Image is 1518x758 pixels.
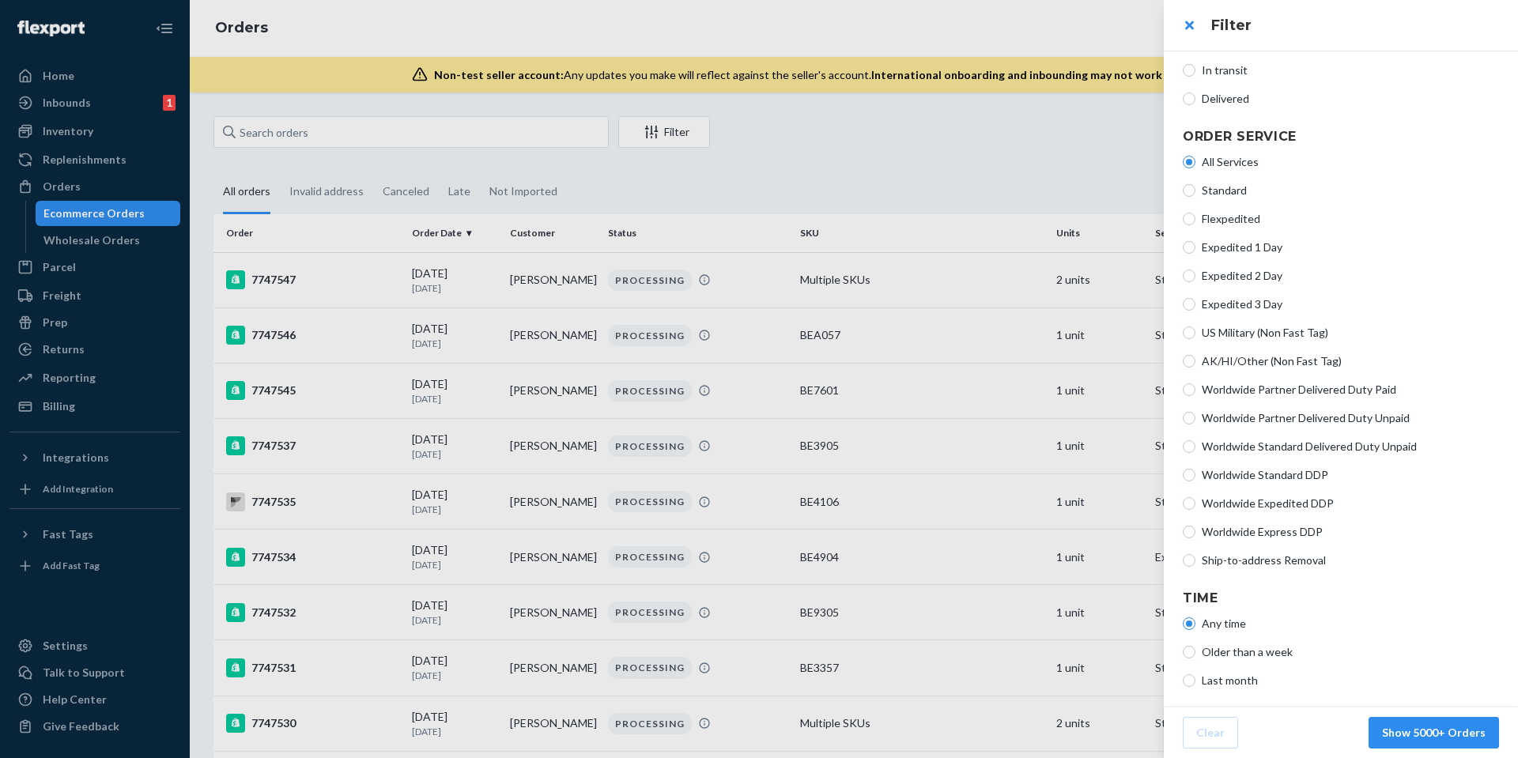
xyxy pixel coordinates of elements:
span: AK/HI/Other (Non Fast Tag) [1202,353,1499,369]
input: Expedited 1 Day [1183,241,1195,254]
span: Flexpedited [1202,211,1499,227]
button: Clear [1183,717,1238,749]
input: Worldwide Partner Delivered Duty Unpaid [1183,412,1195,424]
input: Worldwide Standard DDP [1183,469,1195,481]
span: Standard [1202,183,1499,198]
input: Expedited 2 Day [1183,270,1195,282]
span: Worldwide Partner Delivered Duty Paid [1202,382,1499,398]
h4: Time [1183,589,1499,608]
input: Last month [1183,674,1195,687]
span: Worldwide Standard DDP [1202,467,1499,483]
span: Ship-to-address Removal [1202,552,1499,568]
span: Delivered [1202,91,1499,107]
input: All Services [1183,156,1195,168]
input: In transit [1183,64,1195,77]
input: Ship-to-address Removal [1183,554,1195,567]
span: US Military (Non Fast Tag) [1202,325,1499,341]
input: Older than a week [1183,646,1195,658]
input: Any time [1183,617,1195,630]
span: Expedited 3 Day [1202,296,1499,312]
input: Delivered [1183,92,1195,105]
span: Any time [1202,616,1499,632]
input: Worldwide Standard Delivered Duty Unpaid [1183,440,1195,453]
input: Worldwide Expedited DDP [1183,497,1195,510]
span: Worldwide Express DDP [1202,524,1499,540]
span: Last month [1202,673,1499,688]
input: Expedited 3 Day [1183,298,1195,311]
input: Standard [1183,184,1195,197]
input: Flexpedited [1183,213,1195,225]
input: Worldwide Partner Delivered Duty Paid [1183,383,1195,396]
h4: Order Service [1183,127,1499,146]
button: close [1173,9,1205,41]
button: Show 5000+ Orders [1369,717,1499,749]
input: Worldwide Express DDP [1183,526,1195,538]
span: Worldwide Partner Delivered Duty Unpaid [1202,410,1499,426]
span: Worldwide Standard Delivered Duty Unpaid [1202,439,1499,454]
span: Expedited 2 Day [1202,268,1499,284]
span: In transit [1202,62,1499,78]
span: Worldwide Expedited DDP [1202,496,1499,511]
span: Expedited 1 Day [1202,239,1499,255]
h3: Filter [1211,15,1499,36]
input: AK/HI/Other (Non Fast Tag) [1183,355,1195,368]
span: Older than a week [1202,644,1499,660]
span: All Services [1202,154,1499,170]
input: US Military (Non Fast Tag) [1183,326,1195,339]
